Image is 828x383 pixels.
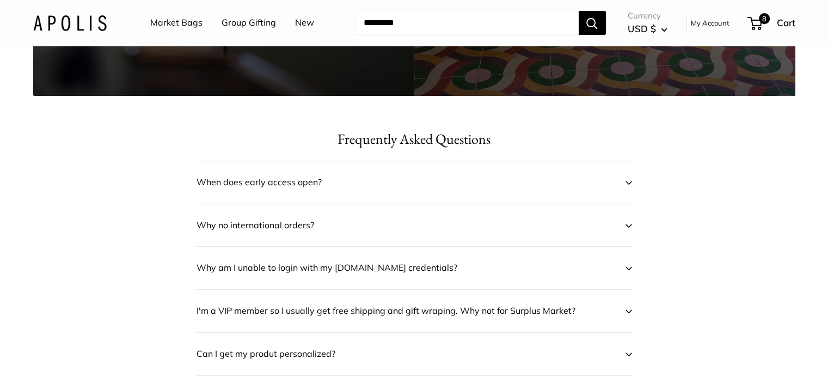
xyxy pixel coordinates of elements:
[197,303,617,319] span: I'm a VIP member so I usually get free shipping and gift wraping. Why not for Surplus Market?
[628,8,667,23] span: Currency
[197,217,617,234] span: Why no international orders?
[628,20,667,38] button: USD $
[197,161,632,204] button: When does early access open?
[758,13,769,24] span: 8
[691,16,729,29] a: My Account
[33,15,107,31] img: Apolis
[150,15,203,31] a: Market Bags
[197,204,632,247] button: Why no international orders?
[355,11,579,35] input: Search...
[749,14,795,32] a: 8 Cart
[197,247,632,289] button: Why am I unable to login with my [DOMAIN_NAME] credentials?
[197,260,617,276] span: Why am I unable to login with my [DOMAIN_NAME] credentials?
[295,15,314,31] a: New
[197,174,617,191] span: When does early access open?
[33,129,795,150] h2: Frequently Asked Questions
[579,11,606,35] button: Search
[777,17,795,28] span: Cart
[628,23,656,34] span: USD $
[197,346,617,362] span: Can I get my produt personalized?
[197,333,632,375] button: Can I get my produt personalized?
[197,290,632,332] button: I'm a VIP member so I usually get free shipping and gift wraping. Why not for Surplus Market?
[222,15,276,31] a: Group Gifting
